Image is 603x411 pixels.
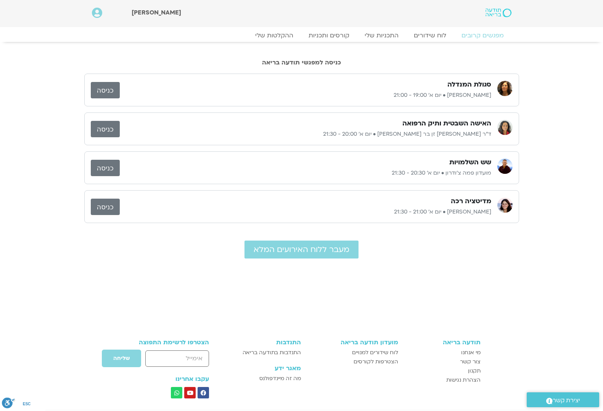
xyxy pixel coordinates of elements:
[301,32,357,39] a: קורסים ותכניות
[527,392,599,407] a: יצירת קשר
[357,32,406,39] a: התכניות שלי
[446,376,481,385] span: הצהרת נגישות
[497,197,513,213] img: מיכל גורל
[120,207,491,217] p: [PERSON_NAME] • יום א׳ 21:00 - 21:30
[447,80,491,89] h3: סגולת המנדלה
[406,366,481,376] a: תקנון
[91,82,120,98] a: כניסה
[354,357,398,366] span: הצטרפות לקורסים
[91,160,120,176] a: כניסה
[230,365,301,372] h3: מאגר ידע
[123,349,209,371] form: טופס חדש
[406,32,454,39] a: לוח שידורים
[91,121,120,137] a: כניסה
[92,32,511,39] nav: Menu
[406,339,481,346] h3: תודעה בריאה
[553,395,580,406] span: יצירת קשר
[460,357,481,366] span: צור קשר
[120,130,491,139] p: ד״ר [PERSON_NAME] זן בר [PERSON_NAME] • יום א׳ 20:00 - 21:30
[309,357,398,366] a: הצטרפות לקורסים
[145,350,209,367] input: אימייל
[123,376,209,382] h3: עקבו אחרינו
[84,59,519,66] h2: כניסה למפגשי תודעה בריאה
[461,348,481,357] span: מי אנחנו
[406,357,481,366] a: צור קשר
[113,355,130,361] span: שליחה
[91,199,120,215] a: כניסה
[244,241,359,258] a: מעבר ללוח האירועים המלא
[230,374,301,383] a: מה זה מיינדפולנס
[101,349,142,368] button: שליחה
[120,91,491,100] p: [PERSON_NAME] • יום א׳ 19:00 - 21:00
[254,245,349,254] span: מעבר ללוח האירועים המלא
[468,366,481,376] span: תקנון
[248,32,301,39] a: ההקלטות שלי
[454,32,511,39] a: מפגשים קרובים
[243,348,301,357] span: התנדבות בתודעה בריאה
[132,8,181,17] span: [PERSON_NAME]
[309,348,398,357] a: לוח שידורים למנויים
[230,348,301,357] a: התנדבות בתודעה בריאה
[123,339,209,346] h3: הצטרפו לרשימת התפוצה
[449,158,491,167] h3: שש השלמויות
[406,376,481,385] a: הצהרת נגישות
[402,119,491,128] h3: האישה השבטית ותיק הרפואה
[309,339,398,346] h3: מועדון תודעה בריאה
[352,348,398,357] span: לוח שידורים למנויים
[497,159,513,174] img: מועדון פמה צ'ודרון
[230,339,301,346] h3: התנדבות
[406,348,481,357] a: מי אנחנו
[259,374,301,383] span: מה זה מיינדפולנס
[451,197,491,206] h3: מדיטציה רכה
[497,120,513,135] img: ד״ר צילה זן בר צור
[497,81,513,96] img: רונית הולנדר
[120,169,491,178] p: מועדון פמה צ'ודרון • יום א׳ 20:30 - 21:30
